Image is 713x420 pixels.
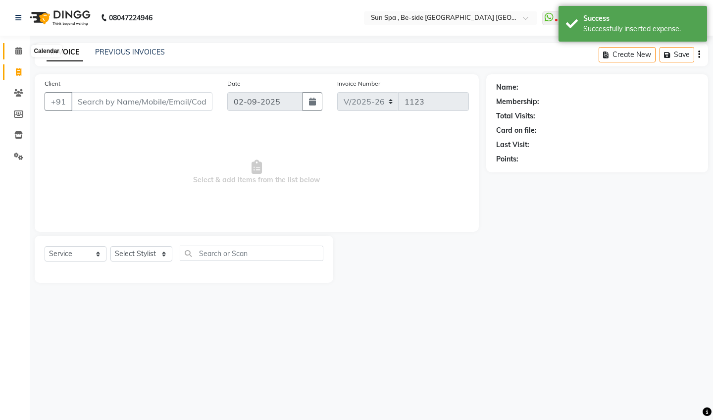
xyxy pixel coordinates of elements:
[496,154,518,164] div: Points:
[227,79,241,88] label: Date
[45,92,72,111] button: +91
[599,47,656,62] button: Create New
[95,48,165,56] a: PREVIOUS INVOICES
[496,140,529,150] div: Last Visit:
[496,97,539,107] div: Membership:
[496,125,537,136] div: Card on file:
[660,47,694,62] button: Save
[496,82,518,93] div: Name:
[583,24,700,34] div: Successfully inserted expense.
[496,111,535,121] div: Total Visits:
[337,79,380,88] label: Invoice Number
[71,92,212,111] input: Search by Name/Mobile/Email/Code
[180,246,323,261] input: Search or Scan
[45,123,469,222] span: Select & add items from the list below
[583,13,700,24] div: Success
[31,45,61,57] div: Calendar
[45,79,60,88] label: Client
[25,4,93,32] img: logo
[109,4,153,32] b: 08047224946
